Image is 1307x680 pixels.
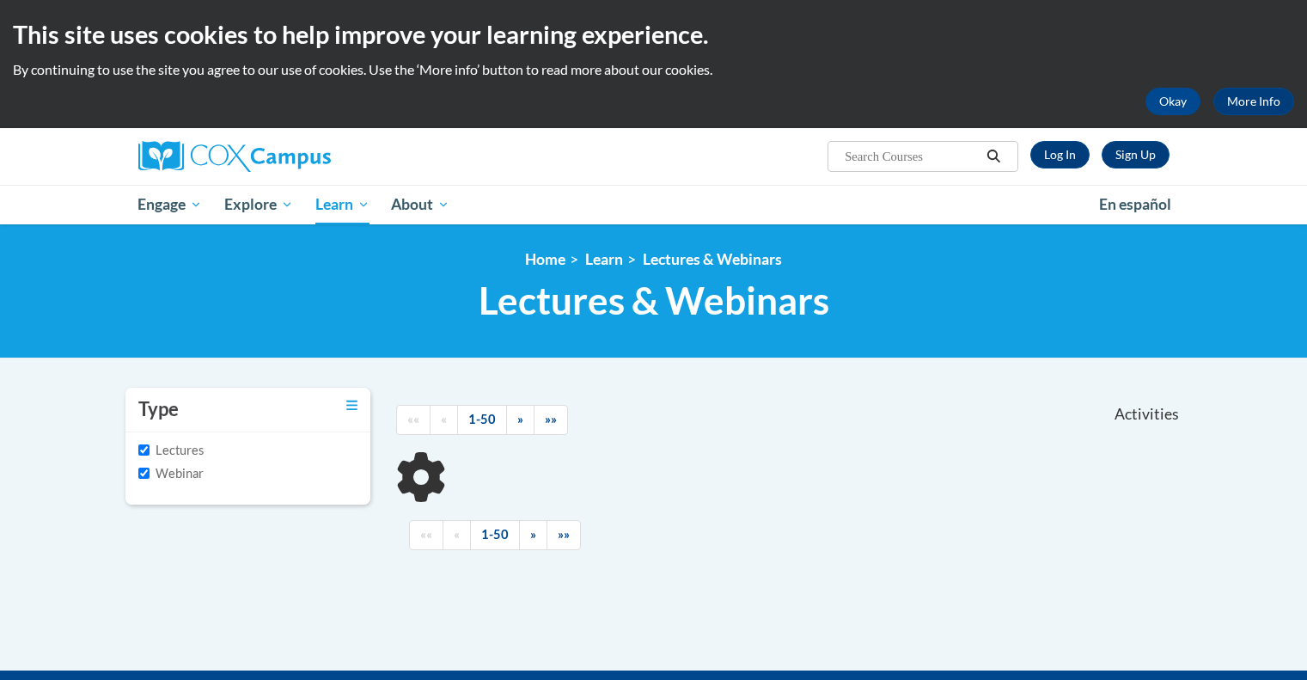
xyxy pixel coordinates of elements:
a: About [380,185,461,224]
a: Cox Campus [138,141,465,172]
a: Next [506,405,534,435]
img: Cox Campus [138,141,331,172]
span: Activities [1115,405,1179,424]
span: «« [420,527,432,542]
a: 1-50 [470,520,520,550]
span: Learn [315,194,370,215]
a: Home [525,250,565,268]
span: » [530,527,536,542]
button: Okay [1145,88,1200,115]
a: Explore [213,185,304,224]
a: Learn [304,185,381,224]
span: Explore [224,194,293,215]
a: End [547,520,581,550]
p: By continuing to use the site you agree to our use of cookies. Use the ‘More info’ button to read... [13,60,1294,79]
span: »» [545,412,557,426]
span: En español [1099,195,1171,213]
button: Search [980,146,1006,167]
label: Lectures [138,441,204,460]
span: «« [407,412,419,426]
span: About [391,194,449,215]
a: Learn [585,250,623,268]
span: »» [558,527,570,542]
a: Toggle collapse [346,396,357,415]
label: Webinar [138,464,204,483]
a: Engage [127,185,214,224]
h2: This site uses cookies to help improve your learning experience. [13,17,1294,52]
div: Main menu [113,185,1195,224]
a: Log In [1030,141,1090,168]
span: » [517,412,523,426]
a: Begining [396,405,431,435]
a: Lectures & Webinars [643,250,782,268]
a: Next [519,520,547,550]
a: Begining [409,520,443,550]
span: « [454,527,460,542]
a: Previous [443,520,471,550]
span: « [441,412,447,426]
span: Engage [137,194,202,215]
a: 1-50 [457,405,507,435]
a: Previous [430,405,458,435]
span: Lectures & Webinars [479,278,829,323]
a: End [534,405,568,435]
h3: Type [138,396,179,423]
input: Search Courses [843,146,980,167]
a: Register [1102,141,1170,168]
a: En español [1088,187,1182,223]
a: More Info [1213,88,1294,115]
